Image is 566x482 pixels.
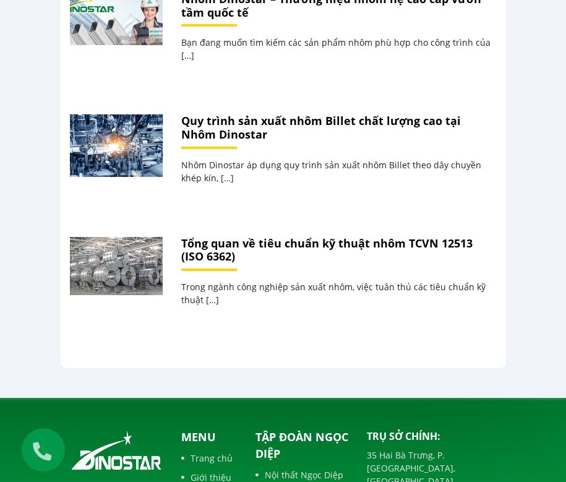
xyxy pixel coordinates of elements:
a: Nội thất Ngọc Diệp [255,468,348,481]
p: Trong ngành công nghiệp sản xuất nhôm, việc tuân thủ các tiêu chuẩn kỹ thuật […] [181,280,497,306]
p: Trụ sở chính: [367,429,497,444]
img: Quy trình sản xuất nhôm Billet chất lượng cao tại Nhôm Dinostar [69,114,162,177]
img: Tổng quan về tiêu chuẩn kỹ thuật nhôm TCVN 12513 (ISO 6362) [69,237,162,296]
img: logo_footer [70,429,163,472]
a: Tổng quan về tiêu chuẩn kỹ thuật nhôm TCVN 12513 (ISO 6362) [181,236,473,264]
p: Tập đoàn Ngọc Diệp [255,429,348,462]
a: Tổng quan về tiêu chuẩn kỹ thuật nhôm TCVN 12513 (ISO 6362) [70,237,163,296]
p: Bạn đang muốn tìm kiếm các sản phẩm nhôm phù hợp cho công trình của […] [181,36,497,62]
a: Trang chủ [181,452,237,465]
p: Nhôm Dinostar áp dụng quy trình sản xuất nhôm Billet theo dây chuyền khép kín, […] [181,158,497,184]
a: Quy trình sản xuất nhôm Billet chất lượng cao tại Nhôm Dinostar [70,114,163,177]
p: Menu [181,429,237,445]
a: Quy trình sản xuất nhôm Billet chất lượng cao tại Nhôm Dinostar [181,113,461,142]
